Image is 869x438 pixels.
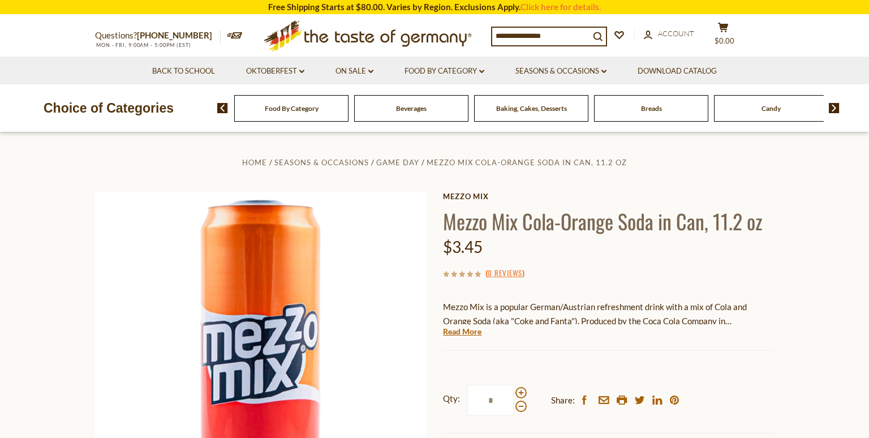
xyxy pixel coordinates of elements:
[715,36,734,45] span: $0.00
[265,104,319,113] a: Food By Category
[443,326,481,337] a: Read More
[706,22,740,50] button: $0.00
[246,65,304,78] a: Oktoberfest
[443,192,774,201] a: Mezzo Mix
[658,29,694,38] span: Account
[485,267,524,278] span: ( )
[443,237,483,256] span: $3.45
[95,28,221,43] p: Questions?
[467,385,514,416] input: Qty:
[405,65,484,78] a: Food By Category
[152,65,215,78] a: Back to School
[137,30,212,40] a: [PHONE_NUMBER]
[520,2,601,12] a: Click here for details.
[551,393,575,407] span: Share:
[427,158,627,167] a: Mezzo Mix Cola-Orange Soda in Can, 11.2 oz
[488,267,522,280] a: 0 Reviews
[443,208,774,234] h1: Mezzo Mix Cola-Orange Soda in Can, 11.2 oz
[443,300,774,328] p: Mezzo Mix is a popular German/Austrian refreshment drink with a mix of Cola and Orange Soda (aka ...
[396,104,427,113] a: Beverages
[335,65,373,78] a: On Sale
[515,65,606,78] a: Seasons & Occasions
[644,28,694,40] a: Account
[496,104,567,113] a: Baking, Cakes, Desserts
[443,392,460,406] strong: Qty:
[217,103,228,113] img: previous arrow
[274,158,369,167] a: Seasons & Occasions
[829,103,840,113] img: next arrow
[762,104,781,113] a: Candy
[376,158,419,167] a: Game Day
[95,42,191,48] span: MON - FRI, 9:00AM - 5:00PM (EST)
[242,158,267,167] a: Home
[638,65,717,78] a: Download Catalog
[641,104,662,113] a: Breads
